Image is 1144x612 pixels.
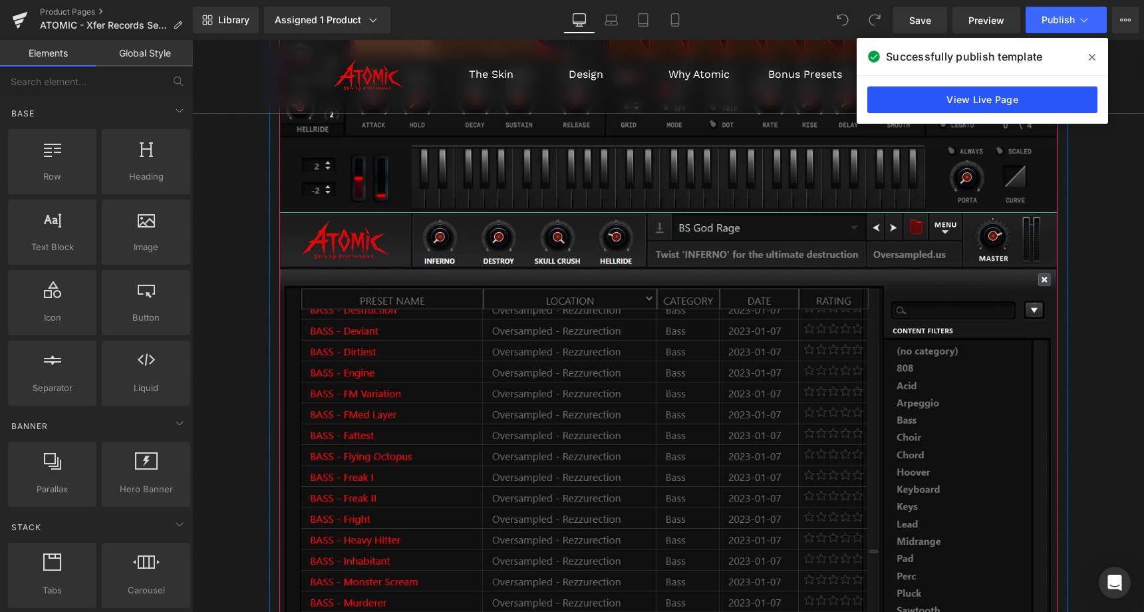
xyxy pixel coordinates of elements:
[277,28,321,41] a: The Skin
[576,28,650,41] a: Bonus Presets
[12,170,92,184] span: Row
[12,240,92,254] span: Text Block
[712,20,839,49] button: Add To Cart - $27
[10,107,36,120] span: Base
[886,49,1042,65] span: Successfully publish template
[106,240,186,254] span: Image
[968,13,1004,27] span: Preview
[106,381,186,395] span: Liquid
[829,7,856,33] button: Undo
[275,13,380,27] div: Assigned 1 Product
[12,311,92,325] span: Icon
[595,7,627,33] a: Laptop
[952,7,1020,33] a: Preview
[12,583,92,597] span: Tabs
[724,29,826,39] span: Add To Cart - $27
[218,14,249,26] span: Library
[1026,7,1107,33] button: Publish
[476,28,537,41] a: Why Atomic
[10,521,43,534] span: Stack
[40,7,193,17] a: Product Pages
[1099,567,1131,599] div: Open Intercom Messenger
[10,420,49,432] span: Banner
[1112,7,1139,33] button: More
[1042,15,1075,25] span: Publish
[563,7,595,33] a: Desktop
[106,583,186,597] span: Carousel
[12,482,92,496] span: Parallax
[40,20,168,31] span: ATOMIC - Xfer Records Serum I Skin by Oversampled
[106,170,186,184] span: Heading
[659,7,691,33] a: Mobile
[193,7,259,33] a: New Library
[106,311,186,325] span: Button
[909,13,931,27] span: Save
[861,7,888,33] button: Redo
[867,86,1097,113] a: View Live Page
[627,7,659,33] a: Tablet
[12,381,92,395] span: Separator
[106,482,186,496] span: Hero Banner
[376,28,411,41] a: Design
[96,40,193,67] a: Global Style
